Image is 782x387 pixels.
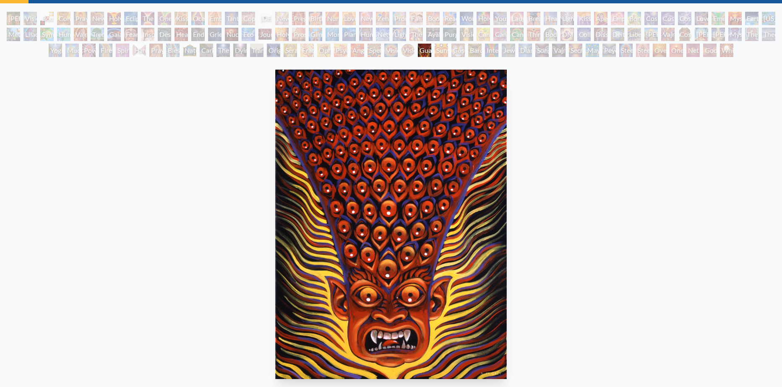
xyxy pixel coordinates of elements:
div: Bond [628,12,641,25]
div: Cosmic Creativity [644,12,658,25]
div: Lightweaver [560,12,574,25]
div: Reading [443,12,456,25]
div: Holy Fire [275,28,289,41]
div: Planetary Prayers [342,28,356,41]
div: Holy Grail [107,12,121,25]
div: Cosmic Elf [451,44,465,57]
div: Newborn [275,12,289,25]
div: Symbiosis: Gall Wasp & Oak Tree [40,28,54,41]
div: Contemplation [57,12,70,25]
div: Birth [309,12,322,25]
div: Human Geometry [359,28,373,41]
div: Blessing Hand [166,44,180,57]
div: Seraphic Transport Docking on the Third Eye [284,44,297,57]
div: Eco-Atlas [242,28,255,41]
div: Steeplehead 2 [636,44,649,57]
div: Copulating [242,12,255,25]
div: Cannabis Sutra [493,28,507,41]
div: Healing [544,12,557,25]
div: Vision Crystal [384,44,398,57]
div: Tantra [225,12,238,25]
div: Nursing [326,12,339,25]
div: Ocean of Love Bliss [191,12,205,25]
div: Zena Lotus [376,12,389,25]
img: Guardian-of-Infinite-Vision-2005-Alex-Grey-watermarked.jpg [275,70,507,379]
div: Liberation Through Seeing [628,28,641,41]
div: Praying [74,12,87,25]
div: Hands that See [133,44,146,57]
div: Spectral Lotus [368,44,381,57]
div: New Man New Woman [91,12,104,25]
div: Mystic Eye [728,28,742,41]
div: The Soul Finds It's Way [216,44,230,57]
div: Peyote Being [602,44,616,57]
div: Vajra Guru [661,28,675,41]
div: Mayan Being [586,44,599,57]
div: Bardo Being [468,44,482,57]
div: Mudra [65,44,79,57]
div: Wonder [460,12,473,25]
div: Vision [PERSON_NAME] [401,44,414,57]
div: [US_STATE] Song [762,12,775,25]
div: [PERSON_NAME] [712,28,725,41]
div: Lightworker [393,28,406,41]
div: Oversoul [653,44,666,57]
div: Lilacs [23,28,37,41]
div: One [670,44,683,57]
div: Cannabis Mudra [477,28,490,41]
div: Love is a Cosmic Force [695,12,708,25]
div: [PERSON_NAME] & Eve [7,12,20,25]
div: Firewalking [99,44,112,57]
div: Yogi & the Möbius Sphere [49,44,62,57]
div: Kiss of the [MEDICAL_DATA] [577,12,591,25]
div: Sunyata [435,44,448,57]
div: [DEMOGRAPHIC_DATA] Embryo [258,12,272,25]
div: The Kiss [141,12,154,25]
div: Breathing [527,12,540,25]
div: Cosmic Lovers [678,12,691,25]
div: Caring [200,44,213,57]
div: Jewel Being [502,44,515,57]
div: Power to the Peaceful [82,44,96,57]
div: Boo-boo [426,12,440,25]
div: Family [409,12,423,25]
div: Theologue [762,28,775,41]
div: Love Circuit [342,12,356,25]
div: Fractal Eyes [300,44,314,57]
div: Collective Vision [577,28,591,41]
div: Young & Old [493,12,507,25]
div: The Shulgins and their Alchemical Angels [409,28,423,41]
div: Humming Bird [57,28,70,41]
div: Pregnancy [292,12,305,25]
div: Angel Skin [351,44,364,57]
div: Ophanic Eyelash [317,44,331,57]
div: [PERSON_NAME] [644,28,658,41]
div: Guardian of Infinite Vision [418,44,431,57]
div: Embracing [208,12,222,25]
div: Vajra Being [552,44,566,57]
div: Headache [175,28,188,41]
div: Visionary Origin of Language [23,12,37,25]
div: Eclipse [124,12,138,25]
div: The Seer [745,28,759,41]
div: Fear [124,28,138,41]
div: Monochord [326,28,339,41]
div: Glimpsing the Empyrean [309,28,322,41]
div: Aperture [594,12,607,25]
div: Psychomicrograph of a Fractal Paisley Cherub Feather Tip [334,44,347,57]
div: DMT - The Spirit Molecule [560,28,574,41]
div: Metamorphosis [7,28,20,41]
div: Vajra Horse [74,28,87,41]
div: Vision Tree [460,28,473,41]
div: Body, Mind, Spirit [40,12,54,25]
div: Cannabacchus [510,28,524,41]
div: Journey of the Wounded Healer [258,28,272,41]
div: New Family [359,12,373,25]
div: White Light [720,44,733,57]
div: Cosmic Artist [661,12,675,25]
div: Nuclear Crucifixion [225,28,238,41]
div: Insomnia [141,28,154,41]
div: Networks [376,28,389,41]
div: Godself [703,44,717,57]
div: Nature of Mind [183,44,196,57]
